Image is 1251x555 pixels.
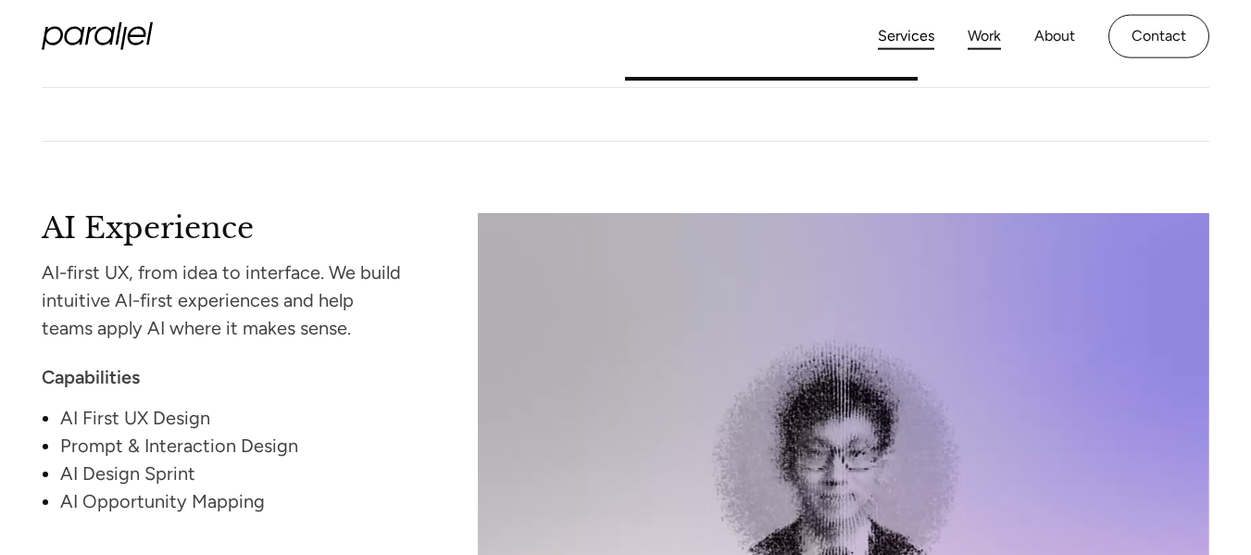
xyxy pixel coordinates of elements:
a: home [42,22,153,50]
div: Prompt & Interaction Design [60,432,407,460]
div: AI First UX Design [60,404,407,432]
div: AI Opportunity Mapping [60,487,407,515]
a: Services [878,23,934,50]
a: Work [968,23,1001,50]
h2: AI Experience [42,213,407,238]
div: Capabilities [42,363,407,391]
div: AI Design Sprint [60,460,407,487]
a: About [1034,23,1075,50]
a: Contact [1108,15,1209,58]
div: AI-first UX, from idea to interface. We build intuitive AI-first experiences and help teams apply... [42,259,407,342]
